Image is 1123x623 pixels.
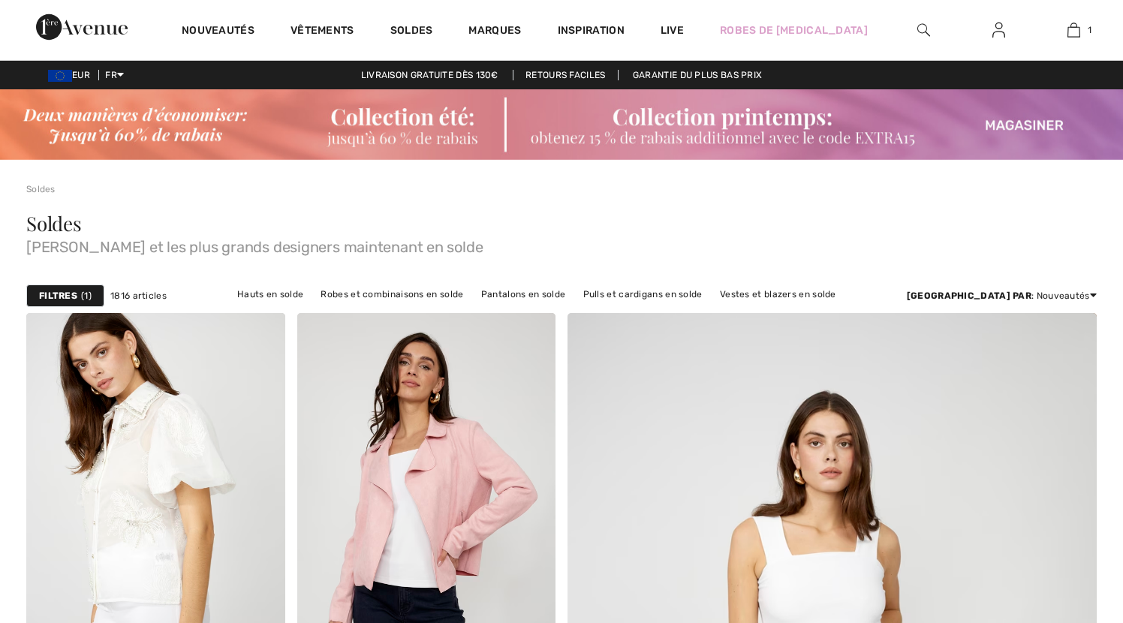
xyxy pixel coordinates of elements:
[48,70,96,80] span: EUR
[474,284,573,304] a: Pantalons en solde
[39,289,77,302] strong: Filtres
[105,70,124,80] span: FR
[110,289,167,302] span: 1816 articles
[313,284,471,304] a: Robes et combinaisons en solde
[558,24,625,40] span: Inspiration
[661,23,684,38] a: Live
[1067,21,1080,39] img: Mon panier
[907,290,1031,301] strong: [GEOGRAPHIC_DATA] par
[501,304,656,324] a: Vêtements d'extérieur en solde
[417,304,499,324] a: Jupes en solde
[621,70,775,80] a: Garantie du plus bas prix
[390,24,433,40] a: Soldes
[907,289,1097,302] div: : Nouveautés
[81,289,92,302] span: 1
[36,12,128,42] img: 1ère Avenue
[182,24,254,40] a: Nouveautés
[48,70,72,82] img: Euro
[513,70,619,80] a: Retours faciles
[980,21,1017,40] a: Se connecter
[917,21,930,39] img: recherche
[1037,21,1110,39] a: 1
[26,233,1097,254] span: [PERSON_NAME] et les plus grands designers maintenant en solde
[1088,23,1091,37] span: 1
[720,23,868,38] a: Robes de [MEDICAL_DATA]
[992,21,1005,39] img: Mes infos
[576,284,710,304] a: Pulls et cardigans en solde
[230,284,311,304] a: Hauts en solde
[468,24,521,40] a: Marques
[26,210,82,236] span: Soldes
[712,284,844,304] a: Vestes et blazers en solde
[349,70,510,80] a: Livraison gratuite dès 130€
[26,184,56,194] a: Soldes
[291,24,354,40] a: Vêtements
